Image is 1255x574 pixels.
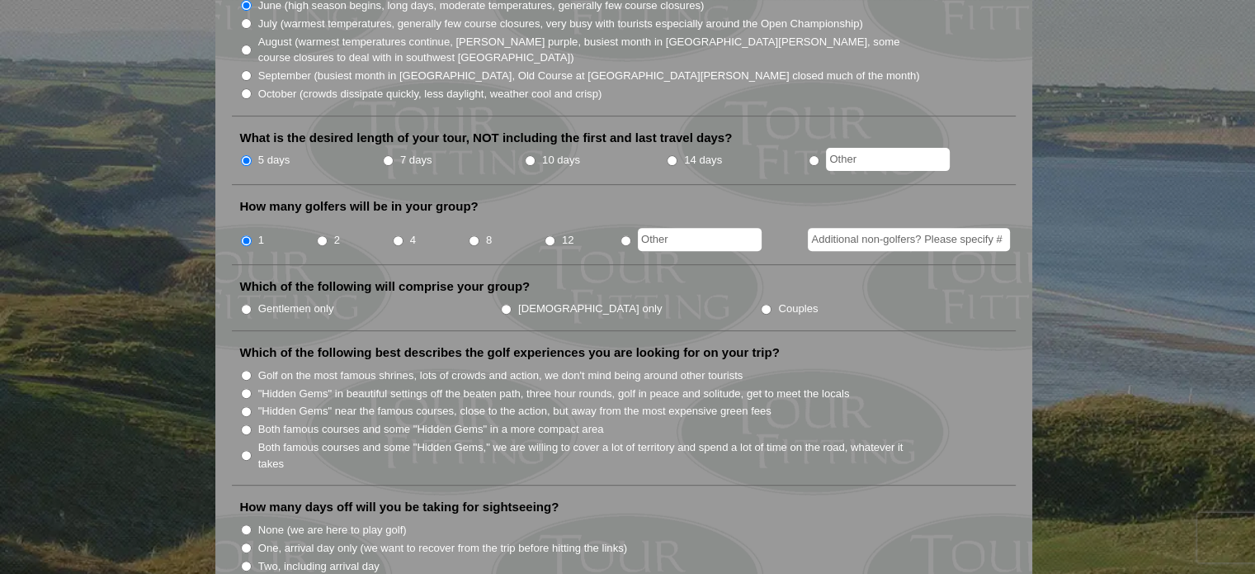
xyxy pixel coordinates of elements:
label: 7 days [400,152,432,168]
label: 1 [258,232,264,249]
label: "Hidden Gems" in beautiful settings off the beaten path, three hour rounds, golf in peace and sol... [258,386,850,402]
label: None (we are here to play golf) [258,522,407,538]
label: How many days off will you be taking for sightseeing? [240,499,559,515]
label: October (crowds dissipate quickly, less daylight, weather cool and crisp) [258,86,602,102]
input: Other [826,148,950,171]
label: 5 days [258,152,290,168]
label: Which of the following best describes the golf experiences you are looking for on your trip? [240,344,780,361]
label: July (warmest temperatures, generally few course closures, very busy with tourists especially aro... [258,16,863,32]
label: One, arrival day only (we want to recover from the trip before hitting the links) [258,540,627,557]
label: 2 [334,232,340,249]
label: Both famous courses and some "Hidden Gems," we are willing to cover a lot of territory and spend ... [258,439,922,472]
label: 12 [562,232,574,249]
label: Couples [778,301,818,317]
label: 10 days [542,152,580,168]
label: 8 [486,232,492,249]
label: Both famous courses and some "Hidden Gems" in a more compact area [258,421,604,438]
label: Gentlemen only [258,301,334,317]
label: August (warmest temperatures continue, [PERSON_NAME] purple, busiest month in [GEOGRAPHIC_DATA][P... [258,34,922,66]
label: Golf on the most famous shrines, lots of crowds and action, we don't mind being around other tour... [258,368,743,384]
input: Additional non-golfers? Please specify # [808,228,1010,251]
input: Other [638,228,762,251]
label: 4 [410,232,416,249]
label: What is the desired length of your tour, NOT including the first and last travel days? [240,130,733,146]
label: [DEMOGRAPHIC_DATA] only [518,301,662,317]
label: Which of the following will comprise your group? [240,278,531,295]
label: "Hidden Gems" near the famous courses, close to the action, but away from the most expensive gree... [258,403,771,420]
label: 14 days [684,152,722,168]
label: September (busiest month in [GEOGRAPHIC_DATA], Old Course at [GEOGRAPHIC_DATA][PERSON_NAME] close... [258,68,920,84]
label: How many golfers will be in your group? [240,198,479,215]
